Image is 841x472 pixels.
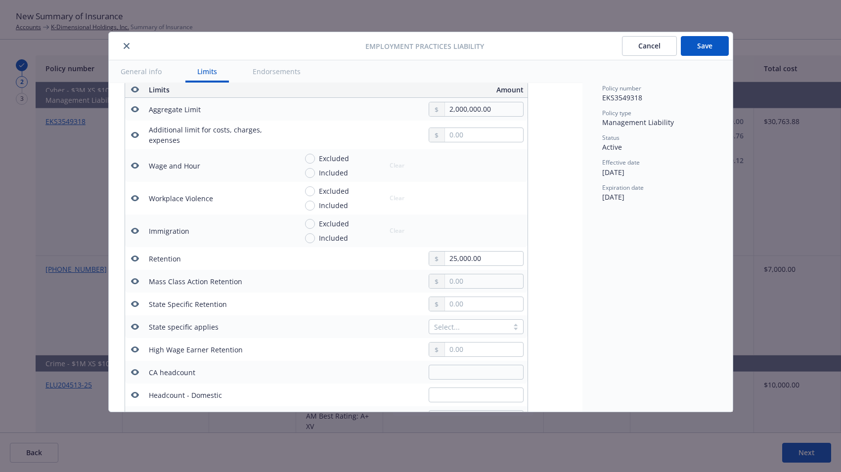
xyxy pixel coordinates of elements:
[622,36,677,56] button: Cancel
[365,41,484,51] span: Employment Practices Liability
[319,218,349,229] span: Excluded
[319,153,349,164] span: Excluded
[149,193,213,204] div: Workplace Violence
[109,60,174,83] button: General info
[121,40,133,52] button: close
[319,186,349,196] span: Excluded
[305,201,315,211] input: Included
[149,299,227,309] div: State Specific Retention
[602,118,674,127] span: Management Liability
[445,274,523,288] input: 0.00
[149,254,181,264] div: Retention
[681,36,729,56] button: Save
[149,226,189,236] div: Immigration
[602,183,644,192] span: Expiration date
[305,233,315,243] input: Included
[305,168,315,178] input: Included
[602,109,631,117] span: Policy type
[602,168,624,177] span: [DATE]
[149,161,200,171] div: Wage and Hour
[305,186,315,196] input: Excluded
[319,200,348,211] span: Included
[445,297,523,311] input: 0.00
[602,84,641,92] span: Policy number
[602,158,640,167] span: Effective date
[340,82,527,98] th: Amount
[145,82,298,98] th: Limits
[602,142,622,152] span: Active
[445,343,523,356] input: 0.00
[305,219,315,229] input: Excluded
[149,322,219,332] div: State specific applies
[149,125,289,145] div: Additional limit for costs, charges, expenses
[149,276,242,287] div: Mass Class Action Retention
[149,367,195,378] div: CA headcount
[149,390,222,400] div: Headcount - Domestic
[185,60,229,83] button: Limits
[241,60,312,83] button: Endorsements
[305,154,315,164] input: Excluded
[319,168,348,178] span: Included
[602,133,620,142] span: Status
[445,102,523,116] input: 0.00
[445,128,523,142] input: 0.00
[602,192,624,202] span: [DATE]
[445,252,523,265] input: 0.00
[602,93,642,102] span: EKS3549318
[319,233,348,243] span: Included
[149,344,243,355] div: High Wage Earner Retention
[149,104,201,115] div: Aggregate Limit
